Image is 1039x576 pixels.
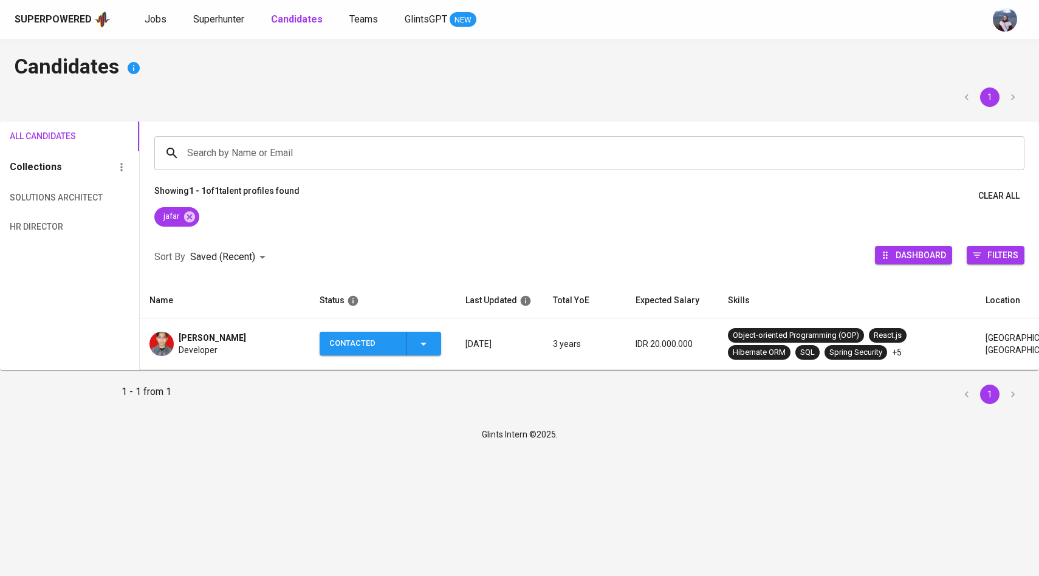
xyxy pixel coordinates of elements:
span: Solutions Architect [10,190,76,205]
div: Spring Security [829,347,882,358]
div: Contacted [329,332,396,355]
p: 1 - 1 from 1 [122,385,171,404]
th: Name [140,283,310,318]
div: Object-oriented Programming (OOP) [733,330,859,341]
span: Jobs [145,13,166,25]
a: Superhunter [193,12,247,27]
th: Last Updated [456,283,543,318]
a: Superpoweredapp logo [15,10,111,29]
a: Teams [349,12,380,27]
h6: Collections [10,159,62,176]
b: Candidates [271,13,323,25]
span: jafar [154,211,187,222]
span: Superhunter [193,13,244,25]
h4: Candidates [15,53,1024,83]
p: Showing of talent profiles found [154,185,300,207]
button: Clear All [973,185,1024,207]
span: NEW [450,14,476,26]
th: Status [310,283,456,318]
nav: pagination navigation [955,87,1024,107]
th: Total YoE [543,283,626,318]
div: React.js [874,330,902,341]
b: 1 - 1 [189,186,206,196]
span: GlintsGPT [405,13,447,25]
span: Clear All [978,188,1020,204]
a: Candidates [271,12,325,27]
span: [PERSON_NAME] [179,332,246,344]
span: Teams [349,13,378,25]
p: +5 [892,346,902,358]
button: Dashboard [875,246,952,264]
div: Hibernate ORM [733,347,786,358]
div: SQL [800,347,815,358]
div: jafar [154,207,199,227]
button: Filters [967,246,1024,264]
b: 1 [214,186,219,196]
p: Saved (Recent) [190,250,255,264]
span: Dashboard [896,247,946,263]
span: Developer [179,344,218,356]
img: app logo [94,10,111,29]
p: [DATE] [465,338,533,350]
button: page 1 [980,385,1000,404]
span: All Candidates [10,129,76,144]
th: Expected Salary [626,283,718,318]
div: Superpowered [15,13,92,27]
a: Jobs [145,12,169,27]
div: Saved (Recent) [190,246,270,269]
button: Contacted [320,332,441,355]
img: f31d05049c2cb728b80d328aadf3cd1d.jpeg [149,332,174,356]
a: GlintsGPT NEW [405,12,476,27]
img: christine.raharja@glints.com [993,7,1017,32]
nav: pagination navigation [955,385,1024,404]
p: Sort By [154,250,185,264]
span: HR Director [10,219,76,235]
button: page 1 [980,87,1000,107]
p: 3 years [553,338,616,350]
th: Skills [718,283,976,318]
span: Filters [987,247,1018,263]
p: IDR 20.000.000 [636,338,708,350]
